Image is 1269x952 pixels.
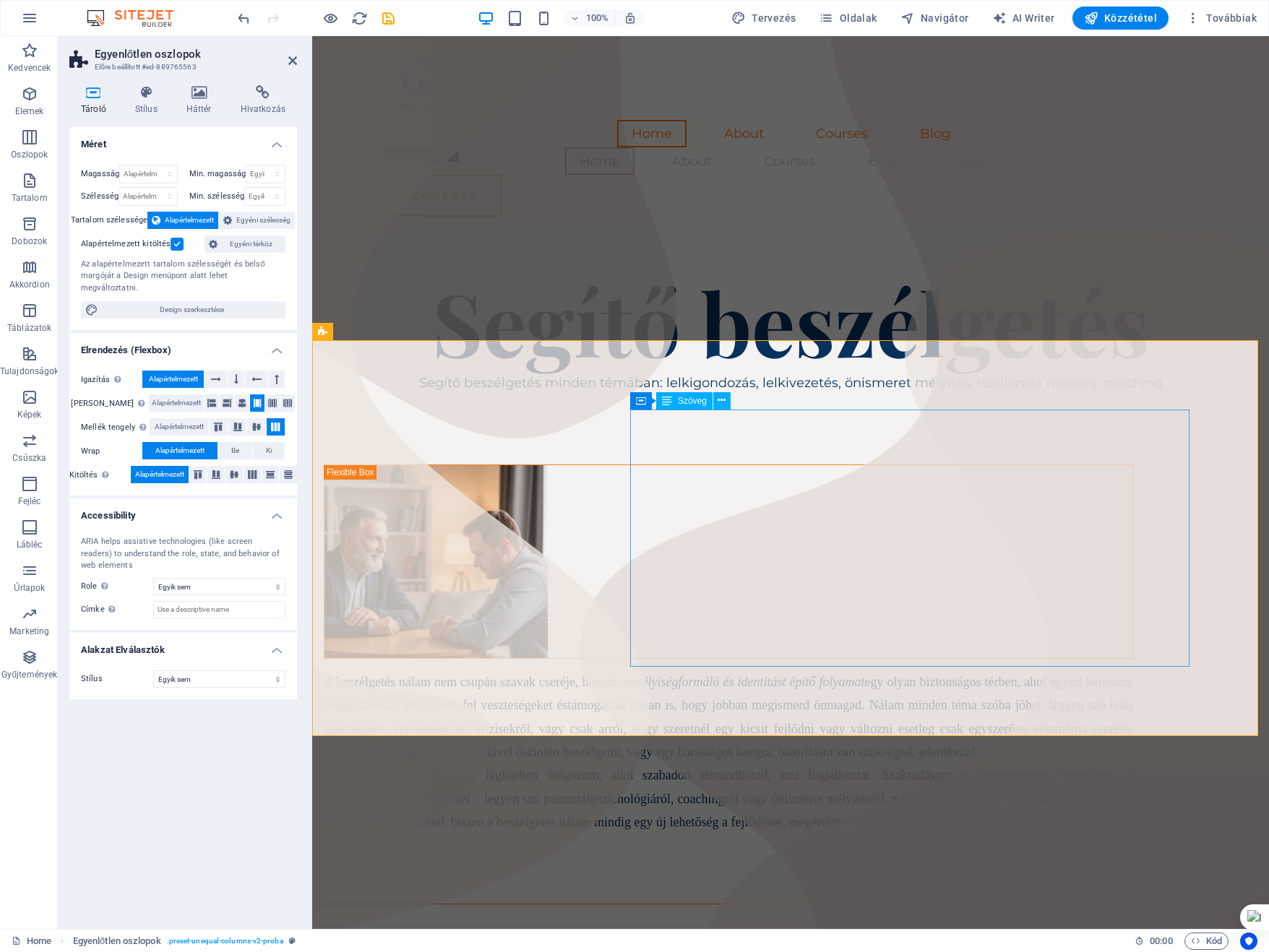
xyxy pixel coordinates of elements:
button: Továbbiak [1180,7,1262,30]
p: Akkordion [9,279,50,290]
span: Be [231,442,239,459]
h6: 100% [586,9,609,27]
label: Alapértelmezett kitöltés [81,235,171,253]
span: Kód [1191,932,1222,950]
h4: Háttér [175,85,229,116]
h3: Előre beállított #ed-889765563 [95,61,268,74]
span: Alapértelmezett [149,371,198,388]
img: Editor Logo [83,9,192,27]
button: Egyéni szélesség [219,212,295,229]
p: Dobozok [12,235,47,247]
span: Továbbiak [1186,11,1257,25]
button: undo [235,9,252,27]
span: Közzététel [1084,11,1157,25]
span: 00 00 [1150,932,1172,950]
p: Űrlapok [14,582,45,594]
i: Mentés (Ctrl+S) [380,10,397,27]
nav: breadcrumb [73,932,296,950]
span: Alapértelmezett [135,466,184,483]
p: Kedvencek [8,62,51,74]
p: Képek [17,409,42,420]
button: Alapértelmezett [142,371,204,388]
button: Usercentrics [1240,932,1257,950]
button: Navigátor [895,7,975,30]
button: Be [218,442,252,459]
p: Fejléc [18,496,41,507]
h2: Egyenlőtlen oszlopok [95,48,297,61]
label: Igazítás [81,371,142,389]
div: Tervezés (Ctrl+Alt+Y) [726,7,802,30]
div: ARIA helps assistive technologies (like screen readers) to understand the role, state, and behavi... [81,536,285,572]
label: Min. szélesség [189,192,245,200]
div: Az alapértelmezett tartalom szélességét és belső margóját a Design menüpont alatt lehet megváltoz... [81,259,285,295]
label: Magasság [81,170,119,178]
h4: Méret [69,127,297,153]
p: Lábléc [17,539,43,550]
h6: Munkamenet idő [1135,932,1173,950]
span: : [1160,935,1162,946]
span: Tervezés [731,11,796,25]
span: Egyéni szélesség [236,212,291,229]
label: [PERSON_NAME] [71,395,148,412]
span: Design szerkesztése [103,301,281,319]
a: Kattintson a kijelölés megszüntetéséhez. Dupla kattintás az oldalak megnyitásához [12,932,51,950]
i: Ez az elem egy testreszabható előre beállítás [289,937,296,945]
p: Oszlopok [11,149,48,160]
button: Alapértelmezett [142,442,218,459]
p: Csúszka [12,452,46,464]
h4: Accessibility [69,498,297,524]
button: Design szerkesztése [81,301,285,319]
span: AI Writer [992,11,1055,25]
button: Közzététel [1072,7,1169,30]
span: Stílus [81,674,103,683]
h4: Hivatkozás [229,85,297,116]
h4: Elrendezés (Flexbox) [69,333,297,359]
i: Visszavonás: Szöveg megváltoztatása (Ctrl+Z) [236,10,252,27]
button: Alapértelmezett [131,466,189,483]
button: Egyéni térköz [205,235,285,253]
label: Tartalom szélessége [71,212,148,229]
p: Gyűjtemények [1,669,57,680]
label: Kitöltés [69,467,131,484]
button: reload [350,9,368,27]
button: Kattintson ide az előnézeti módból való kilépéshez és a szerkesztés folytatásához [322,9,339,27]
input: Use a descriptive name [153,601,285,618]
i: Átméretezés esetén automatikusan beállítja a nagyítási szintet a választott eszköznek megfelelően. [624,12,637,25]
label: Min. magasság [189,170,246,178]
span: Alapértelmezett [155,418,204,436]
button: Oldalak [813,7,882,30]
button: Alapértelmezett [149,394,204,412]
span: Alapértelmezett [165,212,214,229]
p: Táblázatok [7,322,51,334]
i: Weboldal újratöltése [351,10,368,27]
label: Mellék tengely [81,419,150,436]
button: Alapértelmezett [150,418,208,436]
span: Szöveg [678,397,707,405]
span: Role [81,577,112,594]
button: 100% [564,9,616,27]
button: save [379,9,397,27]
span: Oldalak [819,11,877,25]
h4: Stílus [124,85,175,116]
button: Kód [1184,932,1229,950]
p: Marketing [9,626,49,637]
span: Kattintson a kijelöléshez. Dupla kattintás az szerkesztéshez [73,932,161,950]
label: Címke [81,601,153,618]
span: Alapértelmezett [155,442,205,459]
label: Wrap [81,443,142,460]
h4: Tároló [69,85,124,116]
span: Ki [266,442,272,459]
label: Szélesség [81,192,119,200]
button: AI Writer [986,7,1061,30]
span: Navigátor [900,11,969,25]
span: . preset-unequal-columns-v2-proba [167,932,283,950]
span: Alapértelmezett [152,394,201,412]
button: Alapértelmezett [147,212,218,229]
span: Egyéni térköz [222,235,281,253]
h4: Alakzat Elválasztók [69,633,297,659]
button: Tervezés [726,7,802,30]
p: Tartalom [12,192,48,204]
p: Elemek [15,105,44,117]
button: Ki [253,442,285,459]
